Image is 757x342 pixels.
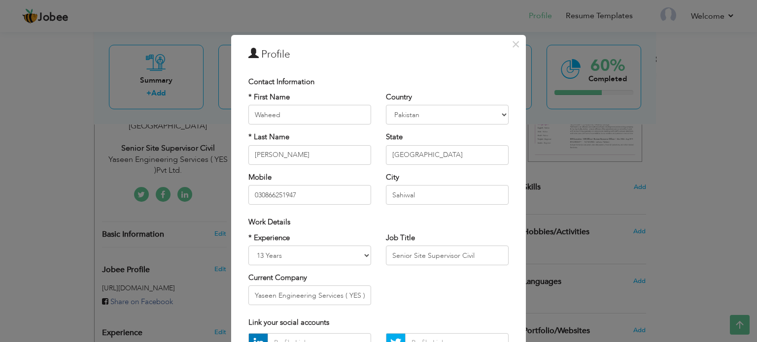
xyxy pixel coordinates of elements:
label: State [386,132,403,142]
label: * Last Name [248,132,289,142]
label: Job Title [386,233,415,243]
label: * First Name [248,92,290,102]
button: Close [508,36,523,52]
span: Work Details [248,217,290,227]
span: Link your social accounts [248,317,329,327]
label: Country [386,92,412,102]
span: Contact Information [248,77,314,87]
label: Current Company [248,273,307,283]
label: City [386,172,399,183]
label: Mobile [248,172,272,183]
h3: Profile [248,47,509,62]
label: * Experience [248,233,290,243]
span: × [512,35,520,53]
